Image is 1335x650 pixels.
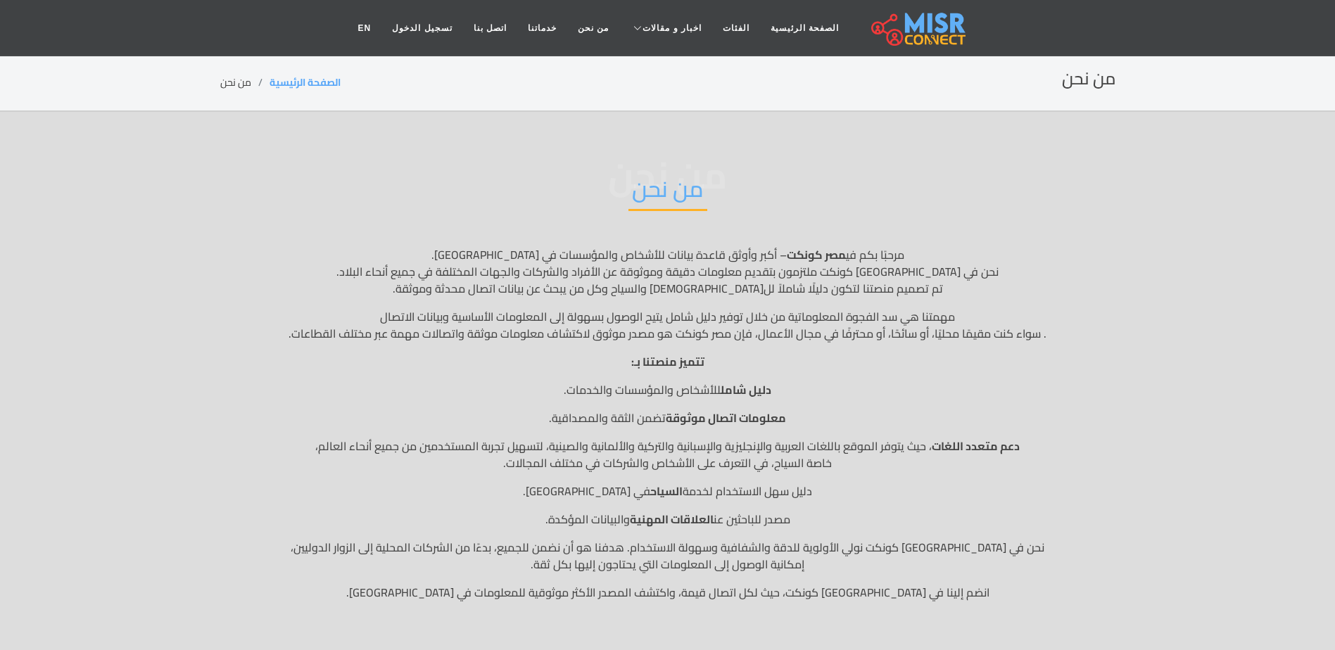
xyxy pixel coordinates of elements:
[463,15,517,42] a: اتصل بنا
[220,75,270,90] li: من نحن
[871,11,966,46] img: main.misr_connect
[220,381,1115,398] p: للأشخاص والمؤسسات والخدمات.
[628,175,707,211] h2: من نحن
[220,438,1115,471] p: ، حيث يتوفر الموقع باللغات العربية والإنجليزية والإسبانية والتركية والألمانية والصينية، لتسهيل تج...
[787,244,846,265] strong: مصر كونكت
[270,73,341,91] a: الصفحة الرئيسية
[567,15,619,42] a: من نحن
[220,246,1115,297] p: مرحبًا بكم في – أكبر وأوثق قاعدة بيانات للأشخاص والمؤسسات في [GEOGRAPHIC_DATA]. نحن في [GEOGRAPHI...
[517,15,567,42] a: خدماتنا
[381,15,462,42] a: تسجيل الدخول
[619,15,712,42] a: اخبار و مقالات
[712,15,760,42] a: الفئات
[721,379,771,400] strong: دليل شامل
[932,435,1020,457] strong: دعم متعدد اللغات
[630,509,714,530] strong: العلاقات المهنية
[220,584,1115,601] p: انضم إلينا في [GEOGRAPHIC_DATA] كونكت، حيث لكل اتصال قيمة، واكتشف المصدر الأكثر موثوقية للمعلومات...
[220,483,1115,499] p: دليل سهل الاستخدام لخدمة في [GEOGRAPHIC_DATA].
[650,480,683,502] strong: السياح
[643,22,702,34] span: اخبار و مقالات
[348,15,382,42] a: EN
[220,511,1115,528] p: مصدر للباحثين عن والبيانات المؤكدة.
[220,539,1115,573] p: نحن في [GEOGRAPHIC_DATA] كونكت نولي الأولوية للدقة والشفافية وسهولة الاستخدام. هدفنا هو أن نضمن ل...
[760,15,849,42] a: الصفحة الرئيسية
[220,308,1115,342] p: مهمتنا هي سد الفجوة المعلوماتية من خلال توفير دليل شامل يتيح الوصول بسهولة إلى المعلومات الأساسية...
[1062,69,1115,89] h2: من نحن
[631,351,704,372] strong: تتميز منصتنا بـ:
[220,409,1115,426] p: تضمن الثقة والمصداقية.
[666,407,786,428] strong: معلومات اتصال موثوقة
